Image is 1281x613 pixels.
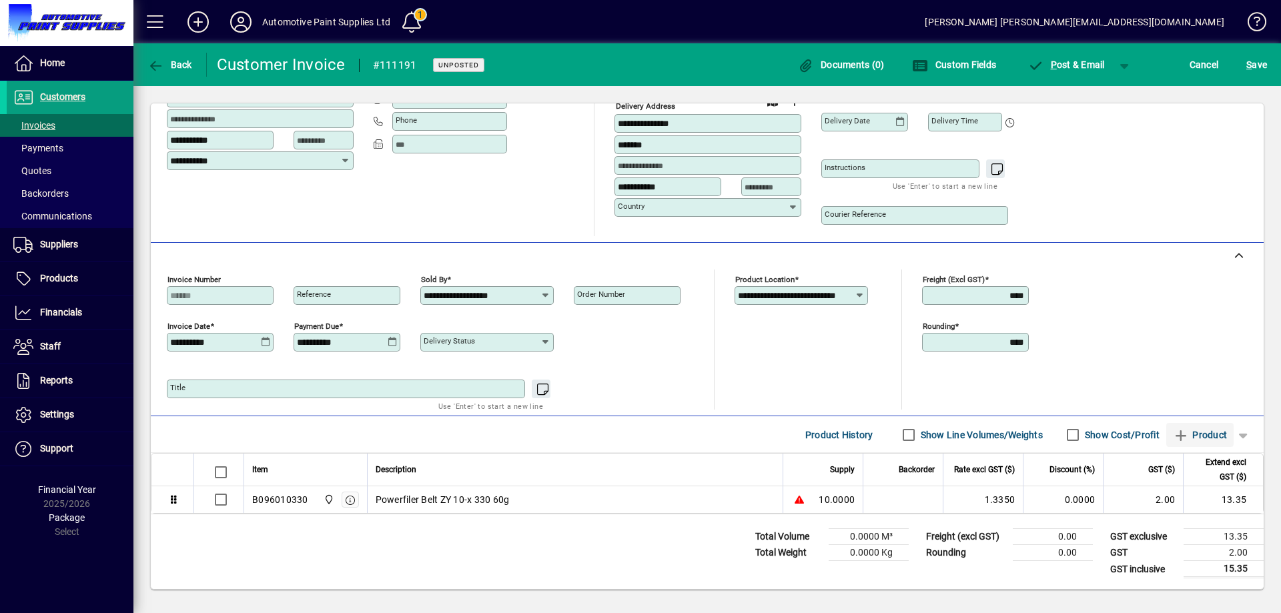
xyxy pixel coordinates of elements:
span: Automotive Paint Supplies Ltd [320,492,336,507]
a: View on map [762,91,783,112]
span: Extend excl GST ($) [1192,455,1246,484]
a: Quotes [7,159,133,182]
td: 0.0000 [1023,486,1103,513]
a: Communications [7,205,133,227]
mat-label: Sold by [421,275,447,284]
span: ost & Email [1027,59,1105,70]
td: 0.00 [1013,545,1093,561]
td: 15.35 [1184,561,1264,578]
span: Package [49,512,85,523]
span: Product History [805,424,873,446]
div: 1.3350 [951,493,1015,506]
span: Communications [13,211,92,221]
mat-label: Delivery date [825,116,870,125]
span: Discount (%) [1049,462,1095,477]
span: Customers [40,91,85,102]
span: Payments [13,143,63,153]
span: Powerfiler Belt ZY 10-x 330 60g [376,493,510,506]
td: Freight (excl GST) [919,529,1013,545]
mat-label: Invoice number [167,275,221,284]
span: Supply [830,462,855,477]
a: Suppliers [7,228,133,261]
td: Rounding [919,545,1013,561]
td: 13.35 [1183,486,1263,513]
mat-label: Delivery time [931,116,978,125]
td: 0.0000 Kg [829,545,909,561]
mat-hint: Use 'Enter' to start a new line [438,398,543,414]
span: Products [40,273,78,283]
td: 2.00 [1184,545,1264,561]
mat-label: Payment due [294,322,339,331]
span: P [1051,59,1057,70]
td: 13.35 [1184,529,1264,545]
span: Unposted [438,61,479,69]
a: Backorders [7,182,133,205]
a: Settings [7,398,133,432]
button: Product [1166,423,1234,447]
a: Products [7,262,133,295]
app-page-header-button: Back [133,53,207,77]
a: Home [7,47,133,80]
span: Quotes [13,165,51,176]
span: S [1246,59,1252,70]
span: Rate excl GST ($) [954,462,1015,477]
mat-label: Phone [396,115,417,125]
span: Staff [40,341,61,352]
mat-label: Country [618,201,645,211]
mat-label: Delivery status [424,336,475,346]
a: Payments [7,137,133,159]
td: 0.00 [1013,529,1093,545]
span: Cancel [1190,54,1219,75]
button: Custom Fields [909,53,999,77]
button: Documents (0) [795,53,888,77]
mat-label: Order number [577,289,625,299]
mat-hint: Use 'Enter' to start a new line [893,178,997,193]
td: GST [1104,545,1184,561]
td: GST inclusive [1104,561,1184,578]
span: Custom Fields [912,59,996,70]
a: Invoices [7,114,133,137]
span: Home [40,57,65,68]
mat-label: Invoice date [167,322,210,331]
button: Profile [220,10,262,34]
a: Support [7,432,133,466]
td: GST exclusive [1104,529,1184,545]
span: Settings [40,409,74,420]
span: Product [1173,424,1227,446]
span: Financials [40,307,82,318]
span: Backorders [13,188,69,199]
mat-label: Product location [735,275,795,284]
span: Suppliers [40,239,78,249]
span: GST ($) [1148,462,1175,477]
button: Add [177,10,220,34]
span: Back [147,59,192,70]
div: [PERSON_NAME] [PERSON_NAME][EMAIL_ADDRESS][DOMAIN_NAME] [925,11,1224,33]
div: Customer Invoice [217,54,346,75]
td: 2.00 [1103,486,1183,513]
td: 0.0000 M³ [829,529,909,545]
span: Item [252,462,268,477]
span: Support [40,443,73,454]
mat-label: Courier Reference [825,209,886,219]
span: 10.0000 [819,493,855,506]
button: Cancel [1186,53,1222,77]
mat-label: Instructions [825,163,865,172]
label: Show Line Volumes/Weights [918,428,1043,442]
span: Description [376,462,416,477]
mat-label: Freight (excl GST) [923,275,985,284]
td: Total Volume [749,529,829,545]
a: Reports [7,364,133,398]
span: Documents (0) [798,59,885,70]
mat-label: Reference [297,289,331,299]
div: B096010330 [252,493,308,506]
button: Post & Email [1021,53,1112,77]
span: Reports [40,375,73,386]
div: #111191 [373,55,417,76]
button: Product History [800,423,879,447]
a: Staff [7,330,133,364]
div: Automotive Paint Supplies Ltd [262,11,390,33]
label: Show Cost/Profit [1082,428,1160,442]
a: Financials [7,296,133,330]
td: Total Weight [749,545,829,561]
mat-label: Rounding [923,322,955,331]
